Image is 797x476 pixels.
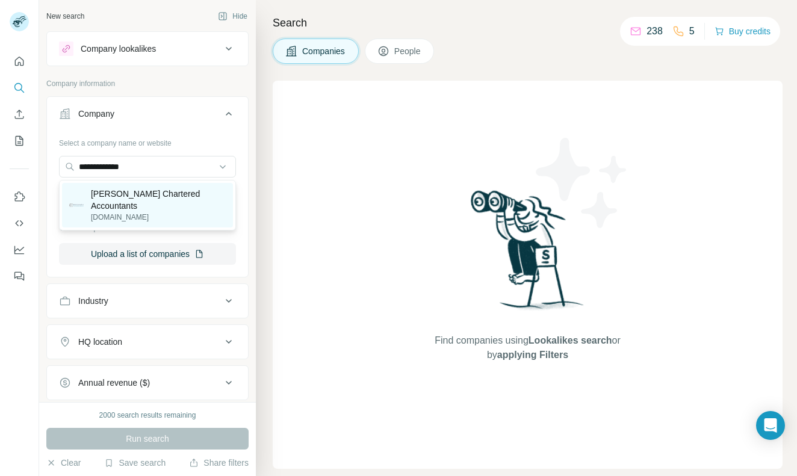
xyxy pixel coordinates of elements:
div: Company lookalikes [81,43,156,55]
button: My lists [10,130,29,152]
span: Find companies using or by [431,333,624,362]
button: Use Surfe on LinkedIn [10,186,29,208]
button: Hide [209,7,256,25]
span: Companies [302,45,346,57]
div: New search [46,11,84,22]
img: Benham Conway Chartered Accountants [69,203,84,207]
button: Company [47,99,248,133]
button: Feedback [10,265,29,287]
button: Annual revenue ($) [47,368,248,397]
div: Select a company name or website [59,133,236,149]
button: Dashboard [10,239,29,261]
button: Company lookalikes [47,34,248,63]
p: 238 [647,24,663,39]
p: [PERSON_NAME] Chartered Accountants [91,188,226,212]
button: Buy credits [715,23,771,40]
div: Company [78,108,114,120]
img: Surfe Illustration - Woman searching with binoculars [465,187,591,321]
button: Upload a list of companies [59,243,236,265]
button: Use Surfe API [10,212,29,234]
span: People [394,45,422,57]
button: Share filters [189,457,249,469]
p: 5 [689,24,695,39]
div: Annual revenue ($) [78,377,150,389]
button: Search [10,77,29,99]
p: Company information [46,78,249,89]
span: applying Filters [497,350,568,360]
div: Open Intercom Messenger [756,411,785,440]
div: HQ location [78,336,122,348]
p: [DOMAIN_NAME] [91,212,226,223]
button: Enrich CSV [10,104,29,125]
h4: Search [273,14,783,31]
span: Lookalikes search [529,335,612,345]
button: Save search [104,457,166,469]
button: Clear [46,457,81,469]
button: Quick start [10,51,29,72]
div: Industry [78,295,108,307]
button: Industry [47,286,248,315]
button: HQ location [47,327,248,356]
div: 2000 search results remaining [99,410,196,421]
img: Surfe Illustration - Stars [528,129,636,237]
